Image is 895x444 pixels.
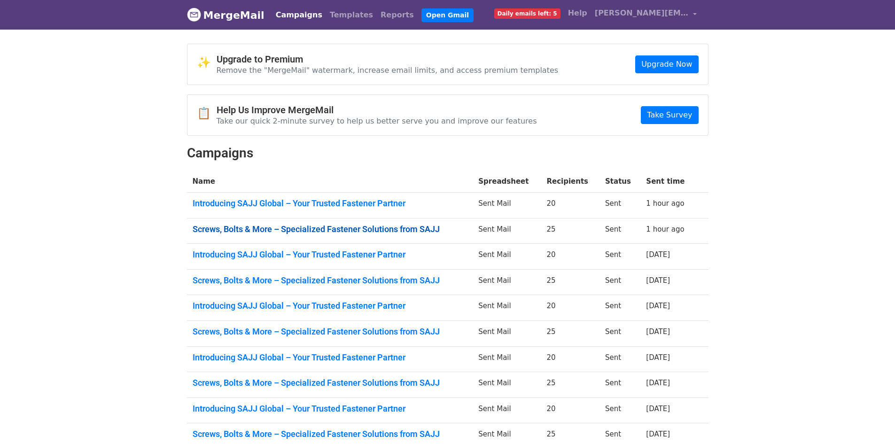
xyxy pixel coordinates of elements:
[187,171,473,193] th: Name
[646,379,670,387] a: [DATE]
[599,346,640,372] td: Sent
[541,372,599,398] td: 25
[326,6,377,24] a: Templates
[377,6,418,24] a: Reports
[541,269,599,295] td: 25
[541,346,599,372] td: 20
[599,218,640,244] td: Sent
[193,352,467,363] a: Introducing SAJJ Global – Your Trusted Fastener Partner
[646,199,684,208] a: 1 hour ago
[187,5,265,25] a: MergeMail
[473,193,541,218] td: Sent Mail
[599,372,640,398] td: Sent
[646,302,670,310] a: [DATE]
[473,321,541,347] td: Sent Mail
[541,244,599,270] td: 20
[541,321,599,347] td: 25
[197,107,217,120] span: 📋
[599,171,640,193] th: Status
[473,171,541,193] th: Spreadsheet
[599,295,640,321] td: Sent
[217,104,537,116] h4: Help Us Improve MergeMail
[272,6,326,24] a: Campaigns
[473,372,541,398] td: Sent Mail
[591,4,701,26] a: [PERSON_NAME][EMAIL_ADDRESS][DOMAIN_NAME]
[564,4,591,23] a: Help
[193,327,467,337] a: Screws, Bolts & More – Specialized Fastener Solutions from SAJJ
[473,346,541,372] td: Sent Mail
[646,250,670,259] a: [DATE]
[421,8,474,22] a: Open Gmail
[197,56,217,70] span: ✨
[494,8,560,19] span: Daily emails left: 5
[217,54,559,65] h4: Upgrade to Premium
[193,249,467,260] a: Introducing SAJJ Global – Your Trusted Fastener Partner
[541,397,599,423] td: 20
[473,269,541,295] td: Sent Mail
[635,55,698,73] a: Upgrade Now
[217,65,559,75] p: Remove the "MergeMail" watermark, increase email limits, and access premium templates
[473,218,541,244] td: Sent Mail
[646,276,670,285] a: [DATE]
[187,145,708,161] h2: Campaigns
[217,116,537,126] p: Take our quick 2-minute survey to help us better serve you and improve our features
[193,198,467,209] a: Introducing SAJJ Global – Your Trusted Fastener Partner
[595,8,689,19] span: [PERSON_NAME][EMAIL_ADDRESS][DOMAIN_NAME]
[193,301,467,311] a: Introducing SAJJ Global – Your Trusted Fastener Partner
[599,269,640,295] td: Sent
[599,244,640,270] td: Sent
[193,429,467,439] a: Screws, Bolts & More – Specialized Fastener Solutions from SAJJ
[193,378,467,388] a: Screws, Bolts & More – Specialized Fastener Solutions from SAJJ
[646,430,670,438] a: [DATE]
[473,295,541,321] td: Sent Mail
[641,106,698,124] a: Take Survey
[646,353,670,362] a: [DATE]
[473,244,541,270] td: Sent Mail
[541,295,599,321] td: 20
[541,193,599,218] td: 20
[599,397,640,423] td: Sent
[187,8,201,22] img: MergeMail logo
[646,405,670,413] a: [DATE]
[490,4,564,23] a: Daily emails left: 5
[193,404,467,414] a: Introducing SAJJ Global – Your Trusted Fastener Partner
[541,218,599,244] td: 25
[599,193,640,218] td: Sent
[541,171,599,193] th: Recipients
[646,327,670,336] a: [DATE]
[646,225,684,234] a: 1 hour ago
[848,399,895,444] iframe: Chat Widget
[473,397,541,423] td: Sent Mail
[599,321,640,347] td: Sent
[193,224,467,234] a: Screws, Bolts & More – Specialized Fastener Solutions from SAJJ
[640,171,696,193] th: Sent time
[193,275,467,286] a: Screws, Bolts & More – Specialized Fastener Solutions from SAJJ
